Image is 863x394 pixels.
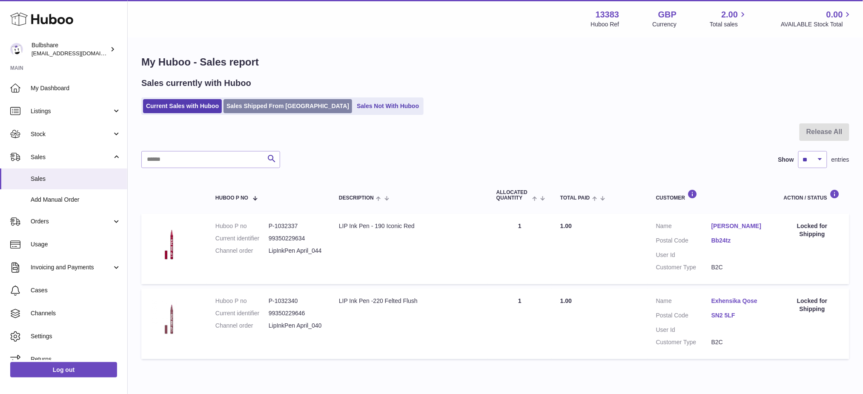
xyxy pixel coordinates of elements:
[141,55,849,69] h1: My Huboo - Sales report
[488,288,552,359] td: 1
[653,20,677,29] div: Currency
[711,311,767,320] a: SN2 5LF
[711,222,767,230] a: [PERSON_NAME]
[656,222,711,232] dt: Name
[781,9,853,29] a: 0.00 AVAILABLE Stock Total
[784,189,841,201] div: Action / Status
[31,217,112,226] span: Orders
[658,9,677,20] strong: GBP
[711,297,767,305] a: Exhensika Qose
[215,309,269,317] dt: Current identifier
[269,222,322,230] dd: P-1032337
[31,309,121,317] span: Channels
[354,99,422,113] a: Sales Not With Huboo
[269,322,322,330] dd: LipInkPen April_040
[31,84,121,92] span: My Dashboard
[32,50,125,57] span: [EMAIL_ADDRESS][DOMAIN_NAME]
[496,190,530,201] span: ALLOCATED Quantity
[656,311,711,322] dt: Postal Code
[32,41,108,57] div: Bulbshare
[656,326,711,334] dt: User Id
[143,99,222,113] a: Current Sales with Huboo
[711,237,767,245] a: Bb24tz
[781,20,853,29] span: AVAILABLE Stock Total
[339,222,479,230] div: LIP Ink Pen - 190 Iconic Red
[150,297,192,340] img: 133831747760401.jpg
[269,309,322,317] dd: 99350229646
[784,297,841,313] div: Locked for Shipping
[778,156,794,164] label: Show
[31,263,112,271] span: Invoicing and Payments
[711,338,767,346] dd: B2C
[710,9,748,29] a: 2.00 Total sales
[31,130,112,138] span: Stock
[215,297,269,305] dt: Huboo P no
[722,9,738,20] span: 2.00
[269,234,322,243] dd: 99350229634
[31,332,121,340] span: Settings
[215,247,269,255] dt: Channel order
[656,338,711,346] dt: Customer Type
[31,286,121,294] span: Cases
[10,362,117,377] a: Log out
[560,195,590,201] span: Total paid
[215,195,248,201] span: Huboo P no
[339,297,479,305] div: LIP Ink Pen -220 Felted Flush
[488,214,552,284] td: 1
[31,107,112,115] span: Listings
[215,322,269,330] dt: Channel order
[224,99,352,113] a: Sales Shipped From [GEOGRAPHIC_DATA]
[826,9,843,20] span: 0.00
[560,297,572,304] span: 1.00
[269,247,322,255] dd: LipInkPen April_044
[560,223,572,229] span: 1.00
[10,43,23,56] img: internalAdmin-13383@internal.huboo.com
[31,355,121,363] span: Returns
[831,156,849,164] span: entries
[784,222,841,238] div: Locked for Shipping
[710,20,748,29] span: Total sales
[150,222,192,265] img: 133831747760319.jpg
[656,297,711,307] dt: Name
[656,263,711,271] dt: Customer Type
[656,189,767,201] div: Customer
[596,9,619,20] strong: 13383
[215,222,269,230] dt: Huboo P no
[31,153,112,161] span: Sales
[711,263,767,271] dd: B2C
[656,237,711,247] dt: Postal Code
[31,196,121,204] span: Add Manual Order
[215,234,269,243] dt: Current identifier
[656,251,711,259] dt: User Id
[591,20,619,29] div: Huboo Ref
[269,297,322,305] dd: P-1032340
[141,77,251,89] h2: Sales currently with Huboo
[31,240,121,248] span: Usage
[339,195,374,201] span: Description
[31,175,121,183] span: Sales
